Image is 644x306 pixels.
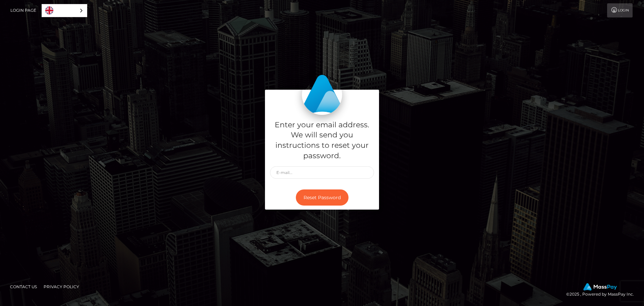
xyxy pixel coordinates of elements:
a: Login Page [10,3,36,17]
div: © 2025 , Powered by MassPay Inc. [566,283,639,298]
a: Privacy Policy [41,281,82,292]
div: Language [42,4,87,17]
a: Login [607,3,633,17]
a: Contact Us [7,281,40,292]
aside: Language selected: English [42,4,87,17]
img: MassPay Login [302,75,342,115]
input: E-mail... [270,166,374,179]
a: English [42,4,87,17]
button: Reset Password [296,189,348,206]
img: MassPay [583,283,617,291]
h5: Enter your email address. We will send you instructions to reset your password. [270,120,374,161]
